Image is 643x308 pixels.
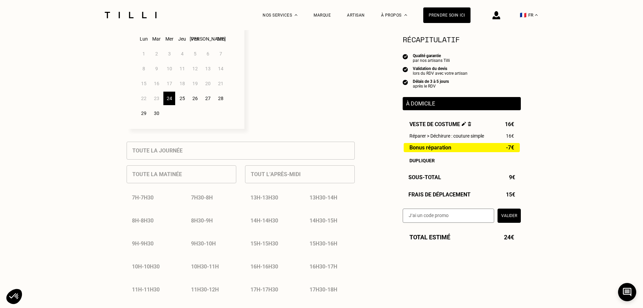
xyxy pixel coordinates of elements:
[409,133,484,139] span: Réparer > Déchirure : couture simple
[347,13,365,18] a: Artisan
[506,145,514,150] span: -7€
[413,71,467,76] div: lors du RDV avec votre artisan
[176,92,188,105] div: 25
[244,5,355,129] p: Sélectionnez plusieurs dates et plusieurs créneaux pour obtenir un rendez vous dans les plus bref...
[215,92,226,105] div: 28
[202,92,214,105] div: 27
[403,174,521,181] div: Sous-Total
[406,100,517,107] p: À domicile
[506,133,514,139] span: 16€
[295,14,297,16] img: Menu déroulant
[520,12,527,18] span: 🇫🇷
[506,191,515,198] span: 15€
[403,53,408,60] img: icon list info
[498,209,521,223] button: Valider
[409,158,514,163] div: Dupliquer
[403,191,521,198] div: Frais de déplacement
[505,121,514,127] span: 16€
[509,174,515,181] span: 9€
[413,53,450,58] div: Qualité garantie
[138,106,150,120] div: 29
[409,121,472,127] span: Veste de costume
[404,14,407,16] img: Menu déroulant à propos
[163,92,175,105] div: 24
[413,66,467,71] div: Validation du devis
[403,209,494,223] input: J‘ai un code promo
[151,106,162,120] div: 30
[189,92,201,105] div: 26
[413,79,449,84] div: Délais de 3 à 5 jours
[403,79,408,85] img: icon list info
[409,145,451,150] span: Bonus réparation
[535,14,538,16] img: menu déroulant
[468,122,472,126] img: Supprimer
[403,234,521,241] div: Total estimé
[314,13,331,18] a: Marque
[102,12,159,18] img: Logo du service de couturière Tilli
[423,7,471,23] a: Prendre soin ici
[413,84,449,89] div: après le RDV
[403,66,408,72] img: icon list info
[492,11,500,19] img: icône connexion
[413,58,450,63] div: par nos artisans Tilli
[403,34,521,45] section: Récapitulatif
[504,234,514,241] span: 24€
[462,122,466,126] img: Éditer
